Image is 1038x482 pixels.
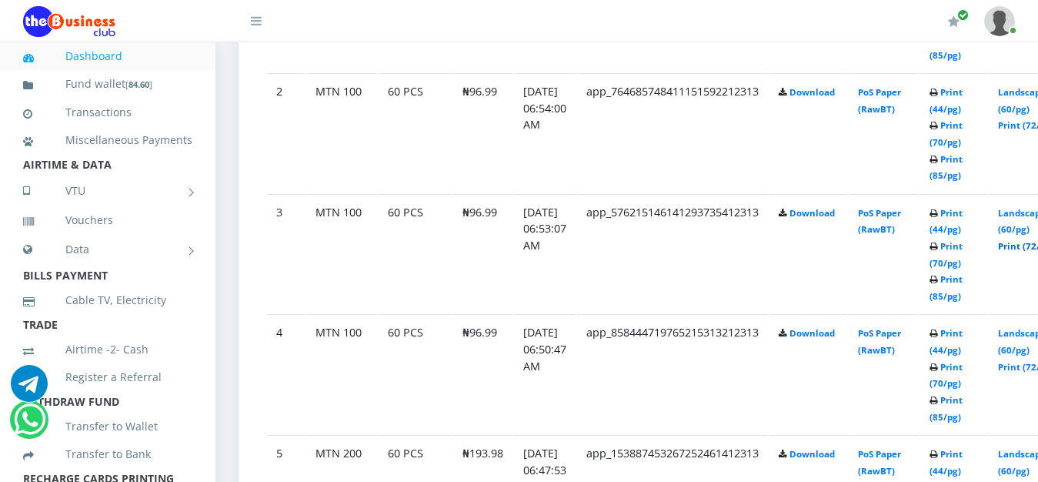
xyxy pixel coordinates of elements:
[379,194,452,313] td: 60 PCS
[23,409,192,444] a: Transfer to Wallet
[789,86,835,98] a: Download
[930,153,963,182] a: Print (85/pg)
[379,73,452,192] td: 60 PCS
[23,38,192,74] a: Dashboard
[577,194,768,313] td: app_576215146141293735412313
[267,314,305,433] td: 4
[930,327,963,356] a: Print (44/pg)
[128,79,149,90] b: 84.60
[789,207,835,219] a: Download
[267,73,305,192] td: 2
[577,314,768,433] td: app_858444719765215313212313
[577,73,768,192] td: app_764685748411151592212313
[379,314,452,433] td: 60 PCS
[23,172,192,210] a: VTU
[514,73,576,192] td: [DATE] 06:54:00 AM
[984,6,1015,36] img: User
[858,327,901,356] a: PoS Paper (RawBT)
[930,240,963,269] a: Print (70/pg)
[930,394,963,423] a: Print (85/pg)
[930,273,963,302] a: Print (85/pg)
[23,6,115,37] img: Logo
[789,327,835,339] a: Download
[930,207,963,236] a: Print (44/pg)
[306,73,377,192] td: MTN 100
[23,437,192,472] a: Transfer to Bank
[858,448,901,477] a: PoS Paper (RawBT)
[930,119,963,148] a: Print (70/pg)
[23,203,192,238] a: Vouchers
[306,194,377,313] td: MTN 100
[453,314,512,433] td: ₦96.99
[514,194,576,313] td: [DATE] 06:53:07 AM
[23,360,192,395] a: Register a Referral
[23,332,192,367] a: Airtime -2- Cash
[306,314,377,433] td: MTN 100
[23,95,192,130] a: Transactions
[930,32,963,61] a: Print (85/pg)
[514,314,576,433] td: [DATE] 06:50:47 AM
[957,9,969,21] span: Renew/Upgrade Subscription
[930,361,963,390] a: Print (70/pg)
[453,73,512,192] td: ₦96.99
[23,283,192,318] a: Cable TV, Electricity
[23,66,192,102] a: Fund wallet[84.60]
[858,207,901,236] a: PoS Paper (RawBT)
[453,194,512,313] td: ₦96.99
[930,448,963,477] a: Print (44/pg)
[23,230,192,269] a: Data
[858,86,901,115] a: PoS Paper (RawBT)
[23,122,192,158] a: Miscellaneous Payments
[14,413,45,438] a: Chat for support
[11,377,48,402] a: Chat for support
[267,194,305,313] td: 3
[948,15,960,28] i: Renew/Upgrade Subscription
[930,86,963,115] a: Print (44/pg)
[789,448,835,460] a: Download
[125,79,152,90] small: [ ]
